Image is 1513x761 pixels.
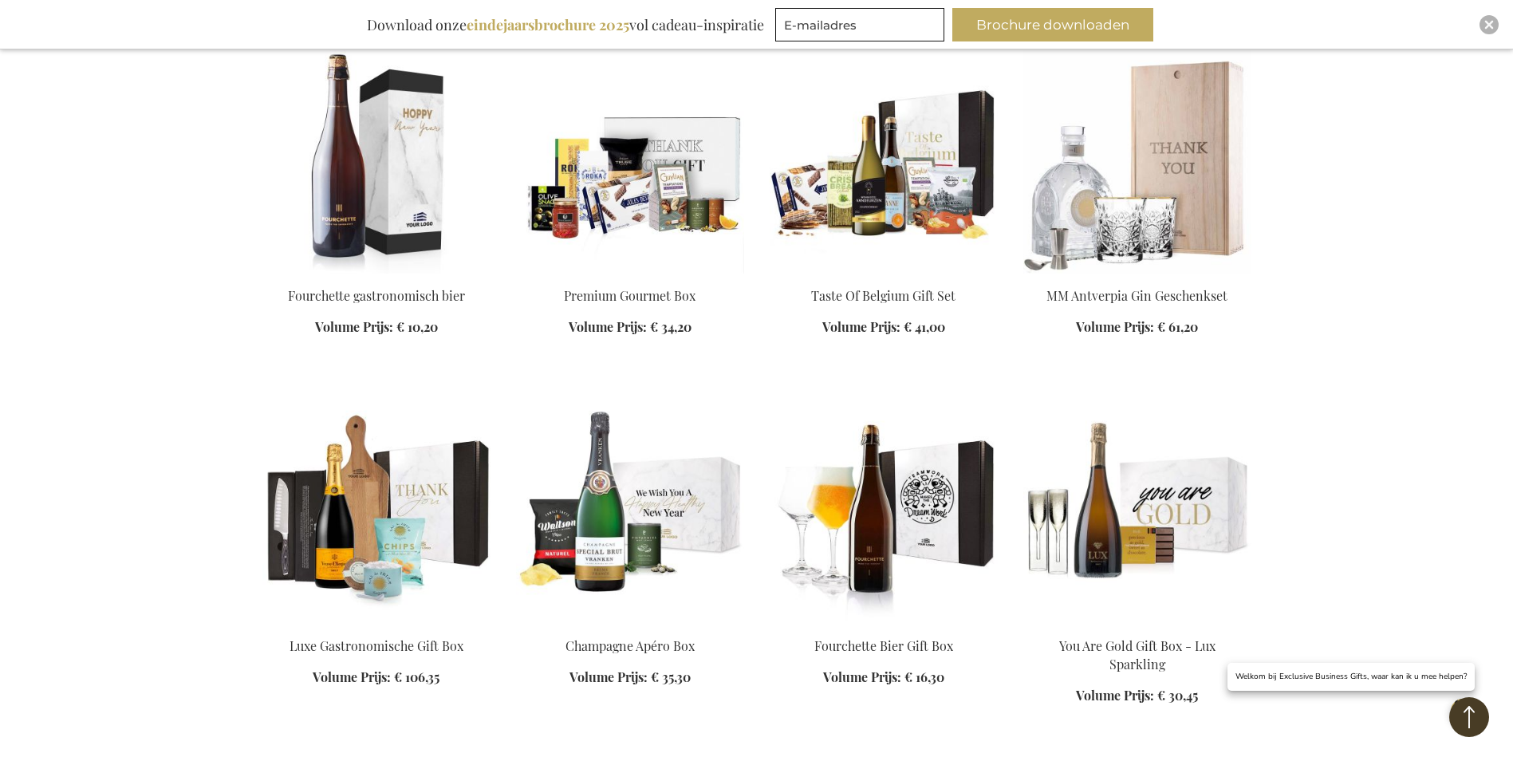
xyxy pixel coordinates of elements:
[290,637,463,654] a: Luxe Gastronomische Gift Box
[822,318,945,337] a: Volume Prijs: € 41,00
[775,8,944,41] input: E-mailadres
[811,287,955,304] a: Taste Of Belgium Gift Set
[1076,687,1198,705] a: Volume Prijs: € 30,45
[313,668,391,685] span: Volume Prijs:
[313,668,439,687] a: Volume Prijs: € 106,35
[770,617,998,633] a: Fourchette Beer Gift Box
[516,50,744,274] img: Premium Gourmet Box
[775,8,949,46] form: marketing offers and promotions
[823,668,944,687] a: Volume Prijs: € 16,30
[1023,400,1251,624] img: You Are Gold Gift Box - Lux Sparkling
[1023,50,1251,274] img: MM Antverpia Gin Gift Set
[288,287,465,304] a: Fourchette gastronomisch bier
[822,318,900,335] span: Volume Prijs:
[564,287,695,304] a: Premium Gourmet Box
[1076,687,1154,704] span: Volume Prijs:
[770,50,998,274] img: Taste Of Belgium Gift Set
[315,318,393,335] span: Volume Prijs:
[396,318,438,335] span: € 10,20
[262,617,491,633] a: Luxury Culinary Gift Box
[565,637,695,654] a: Champagne Apéro Box
[262,400,491,624] img: Luxury Culinary Gift Box
[1480,15,1499,34] div: Close
[1023,617,1251,633] a: You Are Gold Gift Box - Lux Sparkling
[904,318,945,335] span: € 41,00
[1023,267,1251,282] a: MM Antverpia Gin Gift Set
[569,668,648,685] span: Volume Prijs:
[262,50,491,274] img: Fourchette beer 75 cl
[569,318,691,337] a: Volume Prijs: € 34,20
[516,617,744,633] a: Champagne Apéro Box
[360,8,771,41] div: Download onze vol cadeau-inspiratie
[770,400,998,624] img: Fourchette Beer Gift Box
[814,637,953,654] a: Fourchette Bier Gift Box
[1076,318,1198,337] a: Volume Prijs: € 61,20
[1076,318,1154,335] span: Volume Prijs:
[770,267,998,282] a: Taste Of Belgium Gift Set
[467,15,629,34] b: eindejaarsbrochure 2025
[394,668,439,685] span: € 106,35
[1484,20,1494,30] img: Close
[904,668,944,685] span: € 16,30
[650,318,691,335] span: € 34,20
[516,267,744,282] a: Premium Gourmet Box
[569,668,691,687] a: Volume Prijs: € 35,30
[1157,318,1198,335] span: € 61,20
[823,668,901,685] span: Volume Prijs:
[516,400,744,624] img: Champagne Apéro Box
[315,318,438,337] a: Volume Prijs: € 10,20
[651,668,691,685] span: € 35,30
[1046,287,1227,304] a: MM Antverpia Gin Geschenkset
[1157,687,1198,704] span: € 30,45
[1059,637,1216,672] a: You Are Gold Gift Box - Lux Sparkling
[952,8,1153,41] button: Brochure downloaden
[569,318,647,335] span: Volume Prijs:
[262,267,491,282] a: Fourchette beer 75 cl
